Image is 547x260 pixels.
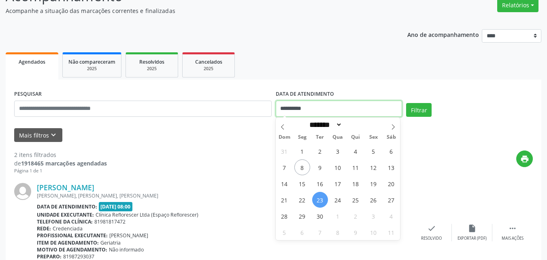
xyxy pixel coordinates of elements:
[277,224,292,240] span: Outubro 5, 2025
[294,176,310,191] span: Setembro 15, 2025
[109,246,144,253] span: Não informado
[96,211,198,218] span: Clínica Reflorescer Ltda (Espaço Reflorescer)
[100,239,121,246] span: Geriatria
[19,58,45,65] span: Agendados
[14,150,107,159] div: 2 itens filtrados
[383,224,399,240] span: Outubro 11, 2025
[348,208,364,224] span: Outubro 2, 2025
[312,176,328,191] span: Setembro 16, 2025
[366,192,381,208] span: Setembro 26, 2025
[294,192,310,208] span: Setembro 22, 2025
[99,202,133,211] span: [DATE] 08:00
[294,159,310,175] span: Setembro 8, 2025
[195,58,222,65] span: Cancelados
[277,208,292,224] span: Setembro 28, 2025
[516,150,533,167] button: print
[37,225,51,232] b: Rede:
[37,203,97,210] b: Data de atendimento:
[366,224,381,240] span: Outubro 10, 2025
[277,159,292,175] span: Setembro 7, 2025
[293,135,311,140] span: Seg
[276,88,334,101] label: DATA DE ATENDIMENTO
[312,224,328,240] span: Outubro 7, 2025
[330,143,346,159] span: Setembro 3, 2025
[468,224,477,233] i: insert_drive_file
[348,143,364,159] span: Setembro 4, 2025
[330,176,346,191] span: Setembro 17, 2025
[312,143,328,159] span: Setembro 2, 2025
[348,192,364,208] span: Setembro 25, 2025
[277,176,292,191] span: Setembro 14, 2025
[53,225,83,232] span: Credenciada
[14,183,31,200] img: img
[37,183,94,192] a: [PERSON_NAME]
[37,246,107,253] b: Motivo de agendamento:
[348,176,364,191] span: Setembro 18, 2025
[421,236,442,241] div: Resolvido
[277,192,292,208] span: Setembro 21, 2025
[383,208,399,224] span: Outubro 4, 2025
[6,6,381,15] p: Acompanhe a situação das marcações correntes e finalizadas
[383,192,399,208] span: Setembro 27, 2025
[109,232,148,239] span: [PERSON_NAME]
[348,224,364,240] span: Outubro 9, 2025
[21,159,107,167] strong: 1918465 marcações agendadas
[14,168,107,174] div: Página 1 de 1
[383,159,399,175] span: Setembro 13, 2025
[312,192,328,208] span: Setembro 23, 2025
[366,208,381,224] span: Outubro 3, 2025
[37,239,99,246] b: Item de agendamento:
[342,120,369,129] input: Year
[49,131,58,140] i: keyboard_arrow_down
[312,208,328,224] span: Setembro 30, 2025
[330,224,346,240] span: Outubro 8, 2025
[502,236,524,241] div: Mais ações
[294,208,310,224] span: Setembro 29, 2025
[277,143,292,159] span: Agosto 31, 2025
[94,218,126,225] span: 81981817472
[520,155,529,163] i: print
[37,232,108,239] b: Profissional executante:
[330,192,346,208] span: Setembro 24, 2025
[311,135,329,140] span: Ter
[14,88,42,101] label: PESQUISAR
[366,143,381,159] span: Setembro 5, 2025
[312,159,328,175] span: Setembro 9, 2025
[407,29,479,39] p: Ano de acompanhamento
[366,159,381,175] span: Setembro 12, 2025
[348,159,364,175] span: Setembro 11, 2025
[139,58,164,65] span: Resolvidos
[366,176,381,191] span: Setembro 19, 2025
[364,135,382,140] span: Sex
[37,211,94,218] b: Unidade executante:
[37,192,411,199] div: [PERSON_NAME], [PERSON_NAME], [PERSON_NAME]
[330,159,346,175] span: Setembro 10, 2025
[14,128,62,142] button: Mais filtroskeyboard_arrow_down
[37,253,62,260] b: Preparo:
[383,143,399,159] span: Setembro 6, 2025
[294,224,310,240] span: Outubro 6, 2025
[63,253,94,260] span: 81987293037
[382,135,400,140] span: Sáb
[330,208,346,224] span: Outubro 1, 2025
[68,66,115,72] div: 2025
[427,224,436,233] i: check
[132,66,172,72] div: 2025
[458,236,487,241] div: Exportar (PDF)
[406,103,432,117] button: Filtrar
[68,58,115,65] span: Não compareceram
[14,159,107,168] div: de
[383,176,399,191] span: Setembro 20, 2025
[347,135,364,140] span: Qui
[329,135,347,140] span: Qua
[276,135,294,140] span: Dom
[307,120,343,129] select: Month
[37,218,93,225] b: Telefone da clínica:
[294,143,310,159] span: Setembro 1, 2025
[508,224,517,233] i: 
[188,66,229,72] div: 2025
